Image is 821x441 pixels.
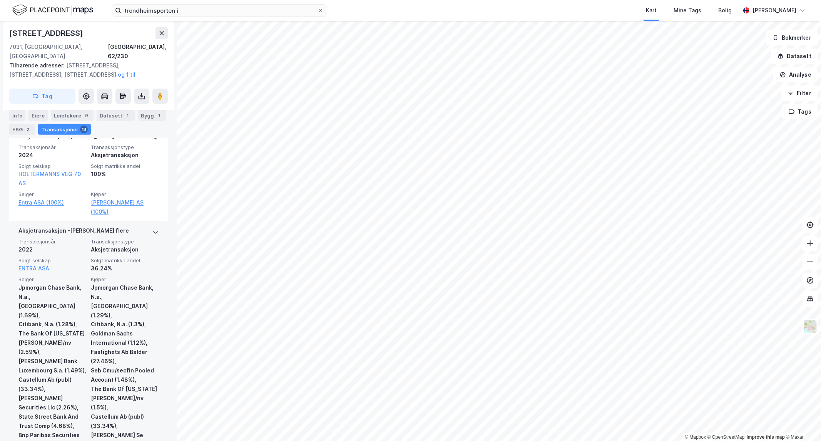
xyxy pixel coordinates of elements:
div: [PERSON_NAME] Bank Luxembourg S.a. (1.49%), [18,357,86,375]
span: Solgt selskap [18,163,86,169]
img: Z [803,319,818,334]
span: Transaksjonsår [18,144,86,151]
iframe: Chat Widget [783,404,821,441]
span: Transaksjonsår [18,238,86,245]
a: OpenStreetMap [707,434,745,440]
div: Aksjetransaksjon - [PERSON_NAME] flere [18,226,129,238]
div: State Street Bank And Trust Comp (4.68%), [18,412,86,431]
span: Kjøper [91,276,159,283]
div: 1 [124,112,132,119]
span: Solgt selskap [18,257,86,264]
div: [STREET_ADDRESS] [9,27,85,39]
div: 7031, [GEOGRAPHIC_DATA], [GEOGRAPHIC_DATA] [9,42,108,61]
div: 9 [83,112,90,119]
span: Solgt matrikkelandel [91,163,159,169]
button: Bokmerker [766,30,818,45]
span: Tilhørende adresser: [9,62,66,69]
span: Solgt matrikkelandel [91,257,159,264]
div: 13 [80,126,88,133]
div: Citibank, N.a. (1.3%), [91,320,159,329]
span: Selger [18,276,86,283]
span: Transaksjonstype [91,238,159,245]
div: Info [9,110,25,121]
button: Datasett [771,49,818,64]
a: HOLTERMANNS VEG 70 AS [18,171,81,186]
div: 2022 [18,245,86,254]
div: 36.24% [91,264,159,273]
button: Tags [782,104,818,119]
div: Kontrollprogram for chat [783,404,821,441]
button: Tag [9,89,75,104]
div: [PERSON_NAME] Securities Llc (2.26%), [18,394,86,412]
div: The Bank Of [US_STATE] [PERSON_NAME]/nv (1.5%), [91,384,159,412]
input: Søk på adresse, matrikkel, gårdeiere, leietakere eller personer [121,5,318,16]
div: Bolig [718,6,732,15]
div: Fastighets Ab Balder (27.46%), [91,347,159,366]
div: Leietakere [51,110,94,121]
div: ESG [9,124,35,135]
div: Jpmorgan Chase Bank, N.a., [GEOGRAPHIC_DATA] (1.69%), [18,283,86,320]
div: 2 [24,126,32,133]
img: logo.f888ab2527a4732fd821a326f86c7f29.svg [12,3,93,17]
a: [PERSON_NAME] AS (100%) [91,198,159,216]
div: [PERSON_NAME] [752,6,796,15]
div: Eiere [28,110,48,121]
div: Mine Tags [674,6,701,15]
a: ENTRA ASA [18,265,49,272]
a: Improve this map [747,434,785,440]
div: Seb Cmu/secfin Pooled Account (1.48%), [91,366,159,384]
div: Datasett [97,110,135,121]
span: Selger [18,191,86,198]
span: Transaksjonstype [91,144,159,151]
div: Bygg [138,110,166,121]
div: 2024 [18,151,86,160]
div: Goldman Sachs International (1.12%), [91,329,159,347]
div: [STREET_ADDRESS], [STREET_ADDRESS], [STREET_ADDRESS] [9,61,162,79]
a: Entra ASA (100%) [18,198,86,207]
div: The Bank Of [US_STATE] [PERSON_NAME]/nv (2.59%), [18,329,86,357]
div: Castellum Ab (publ) (33.34%), [18,375,86,394]
div: Castellum Ab (publ) (33.34%), [91,412,159,431]
span: Kjøper [91,191,159,198]
button: Filter [781,86,818,101]
div: 1 [156,112,163,119]
div: Jpmorgan Chase Bank, N.a., [GEOGRAPHIC_DATA] (1.29%), [91,283,159,320]
div: Kart [646,6,657,15]
a: Mapbox [685,434,706,440]
button: Analyse [773,67,818,82]
div: [GEOGRAPHIC_DATA], 62/230 [108,42,168,61]
div: 100% [91,169,159,179]
div: Aksjetransaksjon [91,151,159,160]
div: Citibank, N.a. (1.28%), [18,320,86,329]
div: Aksjetransaksjon [91,245,159,254]
div: Transaksjoner [38,124,91,135]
